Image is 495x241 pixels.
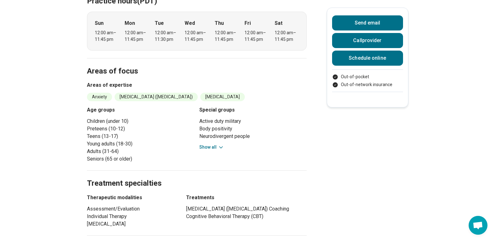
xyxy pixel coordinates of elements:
h3: Special groups [199,106,307,114]
strong: Sun [95,19,104,27]
div: 12:00 am – 11:45 pm [215,30,239,43]
button: Callprovider [332,33,403,48]
strong: Tue [155,19,164,27]
li: [MEDICAL_DATA] ([MEDICAL_DATA]) [115,93,198,101]
strong: Wed [185,19,195,27]
h2: Areas of focus [87,51,307,77]
li: Assessment/Evaluation [87,205,175,213]
li: Adults (31-64) [87,148,194,155]
div: 12:00 am – 11:45 pm [275,30,299,43]
h2: Treatment specialties [87,163,307,189]
button: Show all [199,144,224,151]
strong: Fri [245,19,251,27]
li: Seniors (65 or older) [87,155,194,163]
li: Individual Therapy [87,213,175,220]
div: Open chat [469,216,487,235]
li: Young adults (18-30) [87,140,194,148]
li: Out-of-pocket [332,74,403,80]
li: Teens (13-17) [87,133,194,140]
li: Out-of-network insurance [332,81,403,88]
div: When does the program meet? [87,12,307,51]
li: [MEDICAL_DATA] [200,93,245,101]
li: Cognitive Behavioral Therapy (CBT) [186,213,307,220]
h3: Areas of expertise [87,81,307,89]
li: Anxiety [87,93,112,101]
div: 12:00 am – 11:45 pm [245,30,269,43]
strong: Mon [125,19,135,27]
ul: Payment options [332,74,403,88]
div: 12:00 am – 11:45 pm [95,30,119,43]
li: Neurodivergent people [199,133,307,140]
a: Schedule online [332,51,403,66]
strong: Thu [215,19,224,27]
li: [MEDICAL_DATA] ([MEDICAL_DATA]) Coaching [186,205,307,213]
div: 12:00 am – 11:30 pm [155,30,179,43]
strong: Sat [275,19,282,27]
li: Preteens (10-12) [87,125,194,133]
div: 12:00 am – 11:45 pm [185,30,209,43]
li: Children (under 10) [87,118,194,125]
button: Send email [332,15,403,30]
h3: Treatments [186,194,307,201]
li: [MEDICAL_DATA] [87,220,175,228]
h3: Therapeutic modalities [87,194,175,201]
div: 12:00 am – 11:45 pm [125,30,149,43]
h3: Age groups [87,106,194,114]
li: Active duty military [199,118,307,125]
li: Body positivity [199,125,307,133]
